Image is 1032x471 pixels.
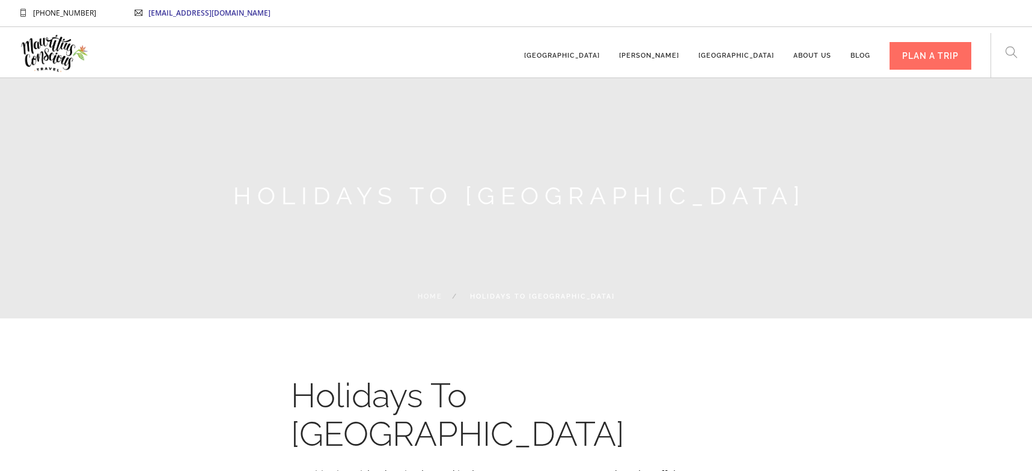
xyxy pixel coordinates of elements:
a: Blog [850,34,870,67]
span: [PHONE_NUMBER] [33,8,96,18]
h2: Holidays to [GEOGRAPHIC_DATA] [174,181,865,210]
a: Home [418,293,442,300]
a: [GEOGRAPHIC_DATA] [524,34,600,67]
h1: Holidays To [GEOGRAPHIC_DATA] [291,376,742,453]
div: PLAN A TRIP [890,42,971,70]
a: About us [793,34,831,67]
a: [EMAIL_ADDRESS][DOMAIN_NAME] [148,8,270,18]
img: Mauritius Conscious Travel [19,31,90,76]
a: PLAN A TRIP [890,34,971,67]
li: Holidays to [GEOGRAPHIC_DATA] [442,290,615,304]
a: [PERSON_NAME] [619,34,679,67]
a: [GEOGRAPHIC_DATA] [698,34,774,67]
